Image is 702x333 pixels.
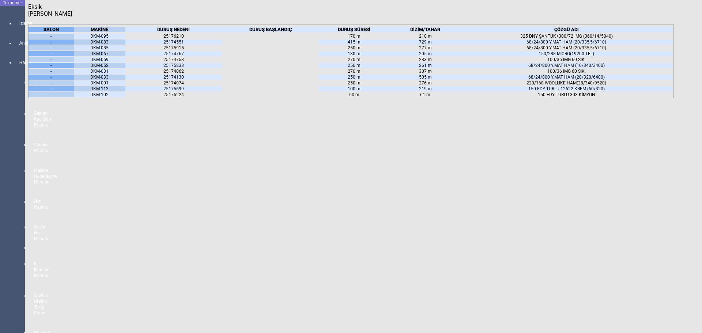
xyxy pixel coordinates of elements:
div: DKM-001 [74,80,125,86]
div: 25174753 [125,57,222,62]
div: DKM-085 [74,45,125,50]
div: 25174130 [125,75,222,80]
div: - [29,80,74,86]
div: DKM-067 [74,51,125,56]
div: 68/24/800 Y.MAT HAM (20/335,5/6710) [461,45,672,50]
div: Eksik [PERSON_NAME] [28,3,56,17]
div: 25176210 [125,34,222,39]
div: 307 m [390,69,461,74]
div: DİZİM/TAHAR [390,27,461,32]
div: 250 m [319,63,390,68]
div: 276 m [390,80,461,86]
div: 25176224 [125,92,222,97]
div: 130 m [319,51,390,56]
div: ÇÖZGÜ ADI [461,27,672,32]
div: 25174062 [125,69,222,74]
div: 170 m [319,34,390,39]
div: 100/36 IMG 60 SIK. [461,69,672,74]
div: 505 m [390,75,461,80]
div: 150 FDY TURLU 303 KİMYON [461,92,672,97]
div: 205 m [390,51,461,56]
div: - [29,69,74,74]
div: 261 m [390,63,461,68]
div: DKM-095 [74,34,125,39]
div: SALON [29,27,74,32]
div: 729 m [390,39,461,45]
div: DKM-113 [74,86,125,91]
div: 283 m [390,57,461,62]
div: 150 FDY TURLU 12622 KREM (60/320) [461,86,672,91]
div: DKM-052 [74,63,125,68]
div: 325 DNY ŞANTUK+300/72 İMG (360/14/5040) [461,34,672,39]
div: DKM-031 [74,69,125,74]
div: - [29,51,74,56]
div: 25175833 [125,63,222,68]
div: 60 m [319,92,390,97]
div: 100/36 IMG 60 SIK. [461,57,672,62]
div: 270 m [319,69,390,74]
div: 250 m [319,80,390,86]
div: 25175699 [125,86,222,91]
div: 100 m [319,86,390,91]
div: DURUŞ BAŞLANGIÇ [222,27,319,32]
div: 25174551 [125,39,222,45]
div: 219 m [390,86,461,91]
div: 150/288 MİCRO(19200 TEL) [461,51,672,56]
div: DKM-083 [74,39,125,45]
div: 415 m [319,39,390,45]
div: MAKİNE [74,27,125,32]
div: - [29,86,74,91]
div: 68/24/800 Y.MAT HAM (20/320/6400) [461,75,672,80]
div: - [29,39,74,45]
div: - [29,75,74,80]
div: - [29,34,74,39]
div: 270 m [319,57,390,62]
div: DURUŞ NEDENİ [125,27,222,32]
div: 61 m [390,92,461,97]
div: 210 m [390,34,461,39]
div: - [29,92,74,97]
div: 250 m [319,45,390,50]
div: DKM-033 [74,75,125,80]
div: 25174767 [125,51,222,56]
div: 220/168 WOOLLIKE HAM(28/340/9520) [461,80,672,86]
div: 68/24/800 Y.MAT HAM (20/335,5/6710) [461,39,672,45]
div: 250 m [319,75,390,80]
div: DURUŞ SÜRESİ [319,27,390,32]
div: - [29,57,74,62]
div: 25174074 [125,80,222,86]
div: - [29,45,74,50]
div: DKM-102 [74,92,125,97]
div: 277 m [390,45,461,50]
div: 68/24/800 Y.MAT HAM (10/340/3400) [461,63,672,68]
div: 25175915 [125,45,222,50]
div: DKM-069 [74,57,125,62]
div: - [29,63,74,68]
